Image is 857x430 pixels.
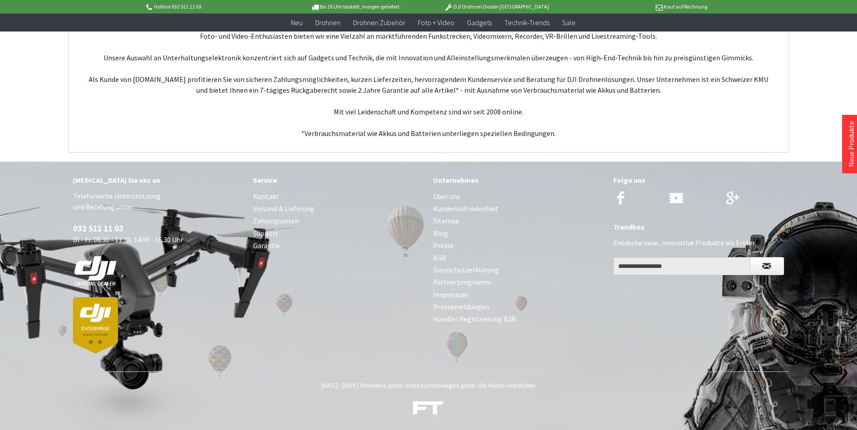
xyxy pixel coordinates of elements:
a: Pressemeldungen [433,301,604,313]
div: [DATE] - [DATE] © - made by - Alle Rechte vorbehalten [76,382,782,389]
div: Folge uns [613,174,784,186]
a: Kontakt [253,190,424,203]
div: Service [253,174,424,186]
p: Unsere Drohnen-Welt umfasst ein breites Sortiment an DJI Consumer und Enterprise Drohnen, Zubehör... [87,20,771,139]
a: Partnerprogramm [433,276,604,288]
a: creativeagent gmbh [426,382,475,389]
span: Drohnen [315,18,340,27]
a: Neu [285,14,309,32]
a: Foto + Video [412,14,461,32]
span: Technik-Trends [504,18,549,27]
a: Gadgets [461,14,498,32]
p: Telefonische Unterstützung und Beratung unter: Di - Fr: 08:30 - 11.30, 14.00 - 16.30 Uhr [73,190,244,353]
p: Entdecke neue, innovative Produkte als Erster. [613,237,784,248]
a: Neue Produkte [847,121,856,167]
span: Drohnen Zubehör [353,18,405,27]
img: dji-partner-enterprise_goldLoJgYOWPUIEBO.png [73,297,118,353]
a: Technik-Trends [498,14,556,32]
p: Bis 16 Uhr bestellt, morgen geliefert. [286,1,426,12]
img: white-dji-schweiz-logo-official_140x140.png [73,256,118,286]
p: DJI Drohnen Dealer [GEOGRAPHIC_DATA] [426,1,567,12]
span: Foto + Video [418,18,454,27]
a: Zahlungsarten [253,215,424,227]
a: Kundenzufriedenheit [433,203,604,215]
a: trenderia gmbh [365,382,402,389]
p: Hotline 032 511 11 03 [145,1,286,12]
p: Kauf auf Rechnung [567,1,707,12]
img: ft-white-trans-footer.png [413,401,444,415]
span: Neu [291,18,303,27]
button: Newsletter abonnieren [750,257,784,275]
div: [MEDICAL_DATA] Sie uns an [73,174,244,186]
a: AGB [433,252,604,264]
a: Dateschutzerklärung [433,264,604,276]
a: Presse [433,240,604,252]
a: Über uns [433,190,604,203]
a: Garantie [253,240,424,252]
a: Sale [556,14,582,32]
a: Drohnen Zubehör [347,14,412,32]
a: Support [253,227,424,240]
span: Sale [562,18,576,27]
div: Trendbox [613,221,784,233]
a: DJI Drohnen, Trends & Gadgets Shop [413,402,444,418]
input: Ihre E-Mail Adresse [613,257,750,275]
a: Impressum [433,289,604,301]
div: Unternehmen [433,174,604,186]
a: Versand & Lieferung [253,203,424,215]
a: Sitemap [433,215,604,227]
span: Gadgets [467,18,492,27]
a: Drohnen [309,14,347,32]
a: Blog [433,227,604,240]
a: 032 511 11 03 [73,223,123,234]
a: Händler Registrierung B2B [433,313,604,325]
